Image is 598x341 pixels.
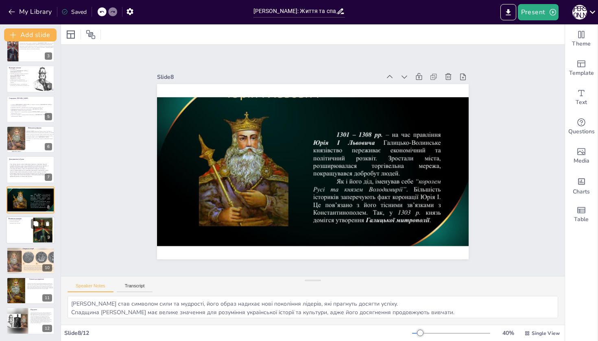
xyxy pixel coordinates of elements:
[9,158,28,161] p: Дипломатичні зв'язки
[9,69,31,73] p: Засновував та підтримував [DEMOGRAPHIC_DATA] й [DEMOGRAPHIC_DATA].
[9,217,31,220] p: Вплив на культуру
[31,313,51,324] span: Lore I Dolorsi ametcon adipisci elit s doeiusm Temporin-Utlaboreet dolorem al enimadminimven Quis...
[43,219,52,228] button: Delete Slide
[253,5,336,17] input: Insert title
[9,67,31,69] p: Культурні внески
[157,73,381,81] div: Slide 8
[6,216,55,244] div: https://cdn.sendsteps.com/images/slides/2025_24_09_08_31-zzTJz6nrVIh_Uu4b.jpegВплив на культуруКу...
[7,35,55,62] div: 3
[10,106,53,108] p: Державна символіка - закріпив герб із золотим левом на синьому тлі.
[7,247,55,274] div: https://cdn.sendsteps.com/images/logo/sendsteps_logo_white.pnghttps://cdn.sendsteps.com/images/lo...
[572,5,587,20] div: Н [PERSON_NAME]
[10,104,53,106] p: Галицька [DEMOGRAPHIC_DATA] (1303 р.) - підняла авторитет [DEMOGRAPHIC_DATA] та посилила незалежн...
[45,234,52,241] div: 9
[7,187,55,213] div: https://cdn.sendsteps.com/images/slides/2025_24_09_08_31-JsB_IHpUIvf_LnKL.jpeg8
[572,39,591,48] span: Theme
[574,156,589,165] span: Media
[64,329,412,337] div: Slide 8 / 12
[27,283,53,289] span: Lore I Dolorsi ametcon adipisc elit s doeiusm Temporin-Utlaboreet dolorem. Ali enimadm venia quis...
[64,28,77,41] div: Layout
[565,54,598,83] div: Add ready made slides
[9,83,31,86] p: Підтримував зв’язки з європейською культурою, що збагачувало традиції Русі.
[4,28,57,41] button: Add slide
[9,79,31,83] p: Сприяв розвитку писемності та літописання у Галицько-Волинській державі.
[86,30,96,39] span: Position
[42,264,52,271] div: 10
[518,4,559,20] button: Present
[9,73,31,79] p: Розвивав міста як осередки культури й ремесел ([GEOGRAPHIC_DATA], [GEOGRAPHIC_DATA], [GEOGRAPHIC_...
[28,127,59,129] p: Військова реформа
[31,308,52,311] p: Підсумок
[45,143,52,150] div: 6
[68,296,558,318] textarea: Підтримка [DEMOGRAPHIC_DATA] [PERSON_NAME] сприяла зміцненню релігійної ідентичності та культурни...
[10,108,53,111] p: Збереження єдності князівства - дипломатія з [GEOGRAPHIC_DATA], [GEOGRAPHIC_DATA], Тевтонським ор...
[45,113,52,120] div: 5
[565,112,598,141] div: Get real-time input from your audience
[10,111,53,114] p: Титул “Король Русі” - продовження традицій [PERSON_NAME], підкреслення міжнародного статусу.
[25,130,54,141] p: [PERSON_NAME] укріплював замки й міста, роблячи їх центрами оборони. Він посилив княжу дружину та...
[7,307,55,334] div: https://cdn.sendsteps.com/images/slides/2025_24_09_08_31-EfNeXvhrsOdYOjj8.jpeghttps://cdn.sendste...
[565,24,598,54] div: Change the overall theme
[10,163,48,177] span: Lore I Dolorsi ametcon adipisci elitseddoeiu temporinc, utl etdolore magnaal Enimadmi-Veniamquis ...
[9,222,31,224] p: Значний слід в історії
[7,156,55,183] div: Дипломатичні зв'язкиLore I Dolorsi ametcon adipisci elitseddoeiu temporinc, utl etdolore magnaal ...
[568,127,595,136] span: Questions
[42,294,52,302] div: 11
[572,4,587,20] button: Н [PERSON_NAME]
[565,200,598,229] div: Add a table
[9,97,52,99] p: Спадщина [PERSON_NAME]
[576,98,587,107] span: Text
[45,52,52,60] div: 3
[565,83,598,112] div: Add text boxes
[45,174,52,181] div: 7
[565,141,598,171] div: Add images, graphics, shapes or video
[500,4,516,20] button: Export to PowerPoint
[565,171,598,200] div: Add charts and graphs
[45,83,52,90] div: 4
[7,277,55,304] div: https://cdn.sendsteps.com/images/slides/2025_24_09_08_31-7zwfCa28lMT6zxmq.jpegСучасні дослідження...
[31,219,41,228] button: Duplicate Slide
[498,329,518,337] div: 40 %
[9,221,31,223] p: Розвиток мистецтв
[42,325,52,332] div: 12
[574,215,589,224] span: Table
[532,330,560,337] span: Single View
[7,65,55,92] div: https://cdn.sendsteps.com/images/logo/sendsteps_logo_white.pnghttps://cdn.sendsteps.com/images/lo...
[24,265,54,270] span: Lore I Dolorsi ametcon adipisc elit s doeiusm Temporin-Utlaboreet dolorem. Ali enimadm venia quis...
[7,96,55,123] div: Спадщина [PERSON_NAME]Галицька [DEMOGRAPHIC_DATA] (1303 р.) - підняла авторитет [DEMOGRAPHIC_DATA...
[117,283,153,292] button: Transcript
[68,283,113,292] button: Speaker Notes
[569,69,594,78] span: Template
[9,219,31,221] p: Культурне піднесення
[23,248,54,250] p: Спадок в історії
[7,126,55,153] div: https://cdn.sendsteps.com/images/slides/2025_24_09_08_31-TPwymc_BhvyoiOfT.pngВійськова реформа[PE...
[573,187,590,196] span: Charts
[6,5,55,18] button: My Library
[61,8,87,16] div: Saved
[20,42,55,49] span: Об’єднав під своєю владою Галичину та [GEOGRAPHIC_DATA]. Проголосив себе «королем Русі», піднявши...
[45,204,52,211] div: 8
[10,114,53,117] p: Культурна спадщина - сприяв розвитку писемності, [DEMOGRAPHIC_DATA] життя та дипломатичних звязків.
